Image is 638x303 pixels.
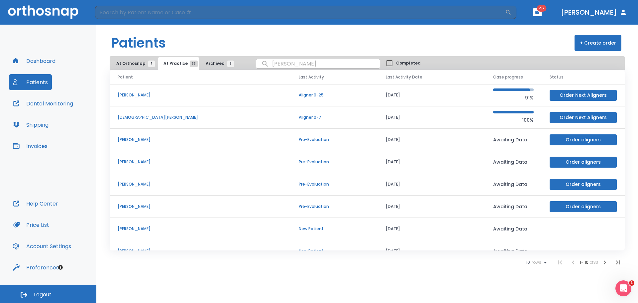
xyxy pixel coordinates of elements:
[378,106,485,129] td: [DATE]
[526,260,530,265] span: 10
[118,226,283,232] p: [PERSON_NAME]
[9,74,52,90] button: Patients
[378,151,485,173] td: [DATE]
[190,61,198,67] span: 33
[118,74,133,80] span: Patient
[57,264,63,270] div: Tooltip anchor
[299,114,370,120] p: Aligner 0-7
[493,116,534,124] p: 100%
[378,84,485,106] td: [DATE]
[256,57,380,70] input: search
[378,173,485,196] td: [DATE]
[9,95,77,111] button: Dental Monitoring
[34,291,52,298] span: Logout
[118,248,283,254] p: [PERSON_NAME]
[493,180,534,188] p: Awaiting Data
[580,259,589,265] span: 1 - 10
[550,134,617,145] button: Order aligners
[118,137,283,143] p: [PERSON_NAME]
[378,196,485,218] td: [DATE]
[111,33,166,53] h1: Patients
[206,61,231,67] span: Archived
[118,181,283,187] p: [PERSON_NAME]
[118,159,283,165] p: [PERSON_NAME]
[615,280,631,296] iframe: Intercom live chat
[378,129,485,151] td: [DATE]
[493,247,534,255] p: Awaiting Data
[299,92,370,98] p: Aligner 0-25
[9,138,52,154] button: Invoices
[299,204,370,210] p: Pre-Evaluation
[386,74,422,80] span: Last Activity Date
[9,259,63,275] button: Preferences
[493,203,534,211] p: Awaiting Data
[575,35,621,51] button: + Create order
[378,218,485,240] td: [DATE]
[493,74,523,80] span: Case progress
[299,137,370,143] p: Pre-Evaluation
[530,260,541,265] span: rows
[299,226,370,232] p: New Patient
[9,196,62,212] button: Help Center
[299,74,324,80] span: Last Activity
[537,5,547,12] span: 47
[299,181,370,187] p: Pre-Evaluation
[550,157,617,168] button: Order aligners
[550,112,617,123] button: Order Next Aligners
[116,61,152,67] span: At Orthosnap
[550,201,617,212] button: Order aligners
[118,204,283,210] p: [PERSON_NAME]
[558,6,630,18] button: [PERSON_NAME]
[396,60,421,66] span: Completed
[550,74,564,80] span: Status
[493,136,534,144] p: Awaiting Data
[629,280,634,286] span: 1
[9,238,75,254] button: Account Settings
[118,114,283,120] p: [DEMOGRAPHIC_DATA][PERSON_NAME]
[227,61,234,67] span: 3
[118,92,283,98] p: [PERSON_NAME]
[111,57,237,70] div: tabs
[378,240,485,262] td: [DATE]
[148,61,155,67] span: 1
[95,6,505,19] input: Search by Patient Name or Case #
[299,159,370,165] p: Pre-Evaluation
[493,158,534,166] p: Awaiting Data
[493,94,534,102] p: 91%
[299,248,370,254] p: New Patient
[163,61,194,67] span: At Practice
[550,90,617,101] button: Order Next Aligners
[493,225,534,233] p: Awaiting Data
[9,53,59,69] button: Dashboard
[550,179,617,190] button: Order aligners
[589,259,598,265] span: of 33
[9,117,53,133] button: Shipping
[9,217,53,233] button: Price List
[8,5,78,19] img: Orthosnap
